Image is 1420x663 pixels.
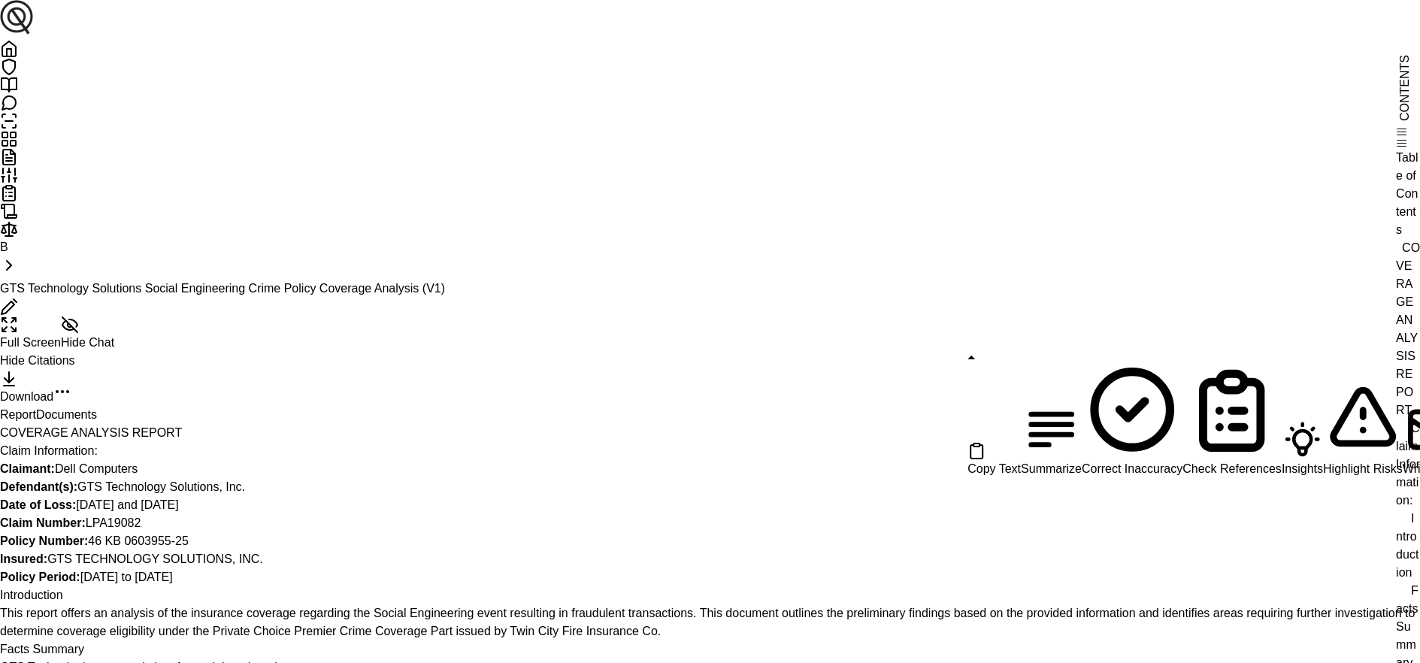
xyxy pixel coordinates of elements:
button: Copy Text [967,442,1021,478]
span: Copy Text [967,462,1021,475]
span: Check References [1182,462,1282,475]
span: Summarize [1021,462,1082,475]
a: Introduction [1396,512,1418,579]
span: Hide Chat [61,336,114,349]
a: COVERAGE ANALYSIS REPORT [1396,241,1420,416]
span: CONTENTS [1396,55,1414,121]
button: Documents [36,406,97,424]
button: Summarize [1021,399,1082,478]
button: Insights [1282,419,1323,478]
span: Correct Inaccuracy [1082,462,1182,475]
span: GTS Technology Solutions, Inc. [77,480,245,493]
button: Highlight Risks [1323,380,1403,478]
button: Correct Inaccuracy [1082,359,1182,478]
span: Insights [1282,462,1323,475]
span: [DATE] to [DATE] [80,571,173,583]
span: Dell Computers [55,462,138,475]
button: Check References [1182,362,1282,479]
button: Hide Chat [61,316,114,352]
span: 46 KB 0603955-25 [88,534,188,547]
span: LPA19082 [86,516,141,529]
span: GTS TECHNOLOGY SOLUTIONS, INC. [47,552,263,565]
span: [DATE] and [DATE] [76,498,178,511]
span: Table of Contents [1396,151,1418,236]
span: Highlight Risks [1323,462,1403,475]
